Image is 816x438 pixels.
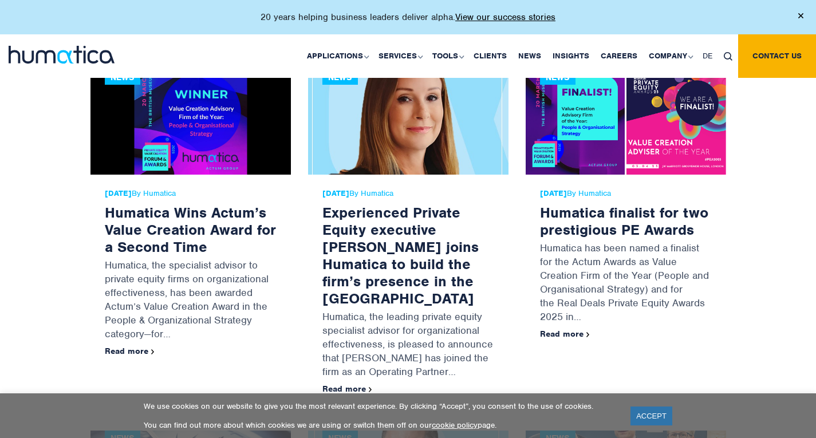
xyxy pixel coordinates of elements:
[697,34,718,78] a: DE
[540,238,712,329] p: Humatica has been named a finalist for the Actum Awards as Value Creation Firm of the Year (Peopl...
[468,34,513,78] a: Clients
[540,189,712,198] span: By Humatica
[586,332,590,337] img: arrowicon
[322,307,494,384] p: Humatica, the leading private equity specialist advisor for organizational effectiveness, is plea...
[540,203,708,239] a: Humatica finalist for two prestigious PE Awards
[144,420,616,430] p: You can find out more about which cookies we are using or switch them off on our page.
[105,203,276,256] a: Humatica Wins Actum’s Value Creation Award for a Second Time
[547,34,595,78] a: Insights
[369,387,372,392] img: arrowicon
[427,34,468,78] a: Tools
[308,70,508,175] img: Experienced Private Equity executive Melissa Mounce joins Humatica to build the firm’s presence i...
[738,34,816,78] a: Contact us
[105,188,132,198] strong: [DATE]
[301,34,373,78] a: Applications
[90,70,291,175] img: Humatica Wins Actum’s Value Creation Award for a Second Time
[703,51,712,61] span: DE
[322,384,372,394] a: Read more
[455,11,555,23] a: View our success stories
[9,46,115,64] img: logo
[540,188,567,198] strong: [DATE]
[432,420,478,430] a: cookie policy
[105,346,155,356] a: Read more
[144,401,616,411] p: We use cookies on our website to give you the most relevant experience. By clicking “Accept”, you...
[595,34,643,78] a: Careers
[322,203,479,307] a: Experienced Private Equity executive [PERSON_NAME] joins Humatica to build the firm’s presence in...
[540,329,590,339] a: Read more
[373,34,427,78] a: Services
[105,189,277,198] span: By Humatica
[261,11,555,23] p: 20 years helping business leaders deliver alpha.
[513,34,547,78] a: News
[151,349,155,354] img: arrowicon
[105,255,277,346] p: Humatica, the specialist advisor to private equity firms on organizational effectiveness, has bee...
[322,188,349,198] strong: [DATE]
[643,34,697,78] a: Company
[630,407,672,425] a: ACCEPT
[322,189,494,198] span: By Humatica
[526,70,726,175] img: Humatica finalist for two prestigious PE Awards
[724,52,732,61] img: search_icon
